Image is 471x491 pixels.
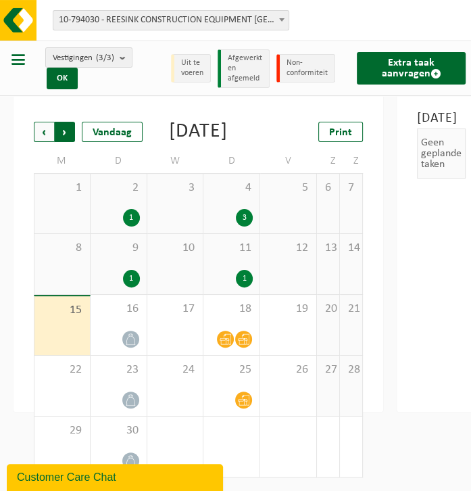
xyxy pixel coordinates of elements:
span: 13 [324,241,332,256]
h3: [DATE] [417,108,466,128]
td: V [260,149,317,173]
td: M [34,149,91,173]
span: Volgende [55,122,75,142]
div: [DATE] [169,122,228,142]
span: 10-794030 - REESINK CONSTRUCTION EQUIPMENT BELGIUM BV - HAMME [53,10,289,30]
span: 8 [41,241,83,256]
span: 14 [347,241,355,256]
span: 26 [267,363,309,377]
a: Extra taak aanvragen [357,52,466,85]
count: (3/3) [96,53,114,62]
span: 17 [154,302,197,317]
button: Vestigingen(3/3) [45,47,132,68]
span: Vorige [34,122,54,142]
iframe: chat widget [7,461,226,491]
li: Non-conformiteit [276,54,335,83]
span: 19 [267,302,309,317]
div: Vandaag [82,122,143,142]
span: 9 [97,241,140,256]
span: 10-794030 - REESINK CONSTRUCTION EQUIPMENT BELGIUM BV - HAMME [53,11,289,30]
span: 3 [154,181,197,195]
td: Z [317,149,340,173]
div: 1 [123,209,140,227]
span: Vestigingen [53,48,114,68]
span: 2 [97,181,140,195]
div: 1 [236,270,253,287]
span: Print [329,127,352,138]
span: 29 [41,423,83,438]
span: 15 [41,303,83,318]
td: D [203,149,260,173]
span: 20 [324,302,332,317]
span: 24 [154,363,197,377]
span: 10 [154,241,197,256]
li: Afgewerkt en afgemeld [218,49,270,88]
span: 7 [347,181,355,195]
span: 27 [324,363,332,377]
li: Uit te voeren [171,54,211,83]
span: 18 [210,302,253,317]
span: 28 [347,363,355,377]
span: 30 [97,423,140,438]
div: 1 [123,270,140,287]
span: 6 [324,181,332,195]
span: 23 [97,363,140,377]
span: 12 [267,241,309,256]
span: 25 [210,363,253,377]
span: 21 [347,302,355,317]
div: 3 [236,209,253,227]
td: Z [340,149,363,173]
td: D [91,149,147,173]
span: 11 [210,241,253,256]
span: 1 [41,181,83,195]
span: 5 [267,181,309,195]
a: Print [318,122,363,142]
span: 16 [97,302,140,317]
td: W [147,149,204,173]
span: 4 [210,181,253,195]
button: OK [47,68,78,89]
div: Geen geplande taken [417,128,466,179]
span: 22 [41,363,83,377]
